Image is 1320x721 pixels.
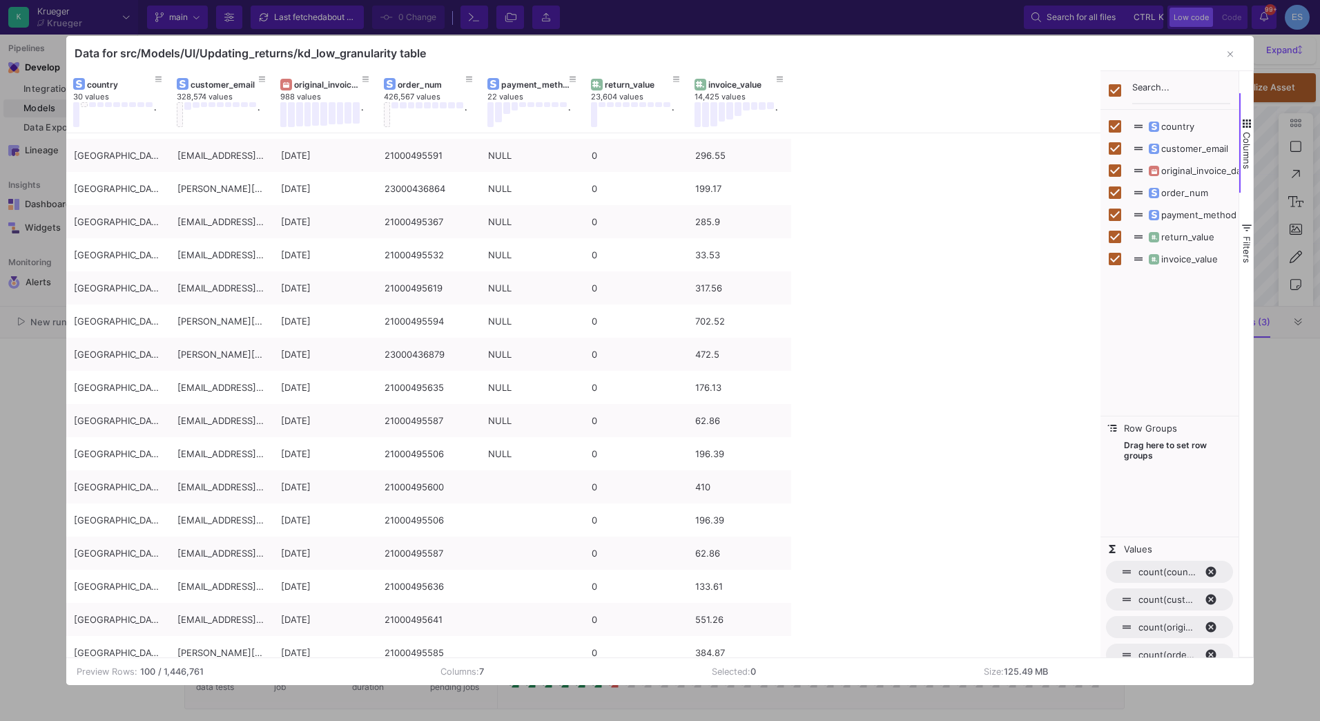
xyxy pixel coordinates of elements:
[177,92,280,102] div: 328,574 values
[605,79,673,90] div: return_value
[177,338,266,371] div: [PERSON_NAME][EMAIL_ADDRESS][DOMAIN_NAME]
[398,79,466,90] div: order_num
[488,338,576,371] div: NULL
[75,46,426,60] div: Data for src/Models/UI/Updating_returns/kd_low_granularity table
[177,438,266,470] div: [EMAIL_ADDRESS][DOMAIN_NAME]
[177,239,266,271] div: [EMAIL_ADDRESS][DOMAIN_NAME]
[74,637,162,669] div: [GEOGRAPHIC_DATA]
[281,140,369,172] div: [DATE]
[1100,204,1239,226] div: payment_method Column
[1100,248,1239,270] div: invoice_value Column
[177,471,266,503] div: [EMAIL_ADDRESS][DOMAIN_NAME]
[501,79,570,90] div: payment_method
[695,173,784,205] div: 199.17
[1147,231,1214,242] span: return_value
[488,173,576,205] div: NULL
[488,405,576,437] div: NULL
[385,372,473,404] div: 21000495635
[695,372,784,404] div: 176.13
[695,272,784,305] div: 317.56
[592,372,680,404] div: 0
[1147,253,1218,265] span: invoice_value
[361,102,363,127] div: .
[592,570,680,603] div: 0
[177,372,266,404] div: [EMAIL_ADDRESS][DOMAIN_NAME]
[487,92,591,102] div: 22 values
[465,102,467,127] div: .
[1147,165,1250,176] span: original_invoice_date
[74,173,162,205] div: [GEOGRAPHIC_DATA]
[488,305,576,338] div: NULL
[430,658,702,685] td: Columns:
[592,239,680,271] div: 0
[750,666,756,677] b: 0
[385,338,473,371] div: 23000436879
[385,140,473,172] div: 21000495591
[280,92,384,102] div: 988 values
[385,471,473,503] div: 21000495600
[385,305,473,338] div: 21000495594
[177,537,266,570] div: [EMAIL_ADDRESS][DOMAIN_NAME]
[1147,121,1194,132] span: country
[1241,236,1252,263] span: Filters
[177,272,266,305] div: [EMAIL_ADDRESS][DOMAIN_NAME]
[74,272,162,305] div: [GEOGRAPHIC_DATA]
[1004,666,1048,677] b: 125.49 MB
[281,604,369,636] div: [DATE]
[281,272,369,305] div: [DATE]
[177,504,266,537] div: [EMAIL_ADDRESS][DOMAIN_NAME]
[385,537,473,570] div: 21000495587
[1147,187,1208,198] span: order_num
[177,140,266,172] div: [EMAIL_ADDRESS][DOMAIN_NAME]
[479,666,484,677] b: 7
[281,537,369,570] div: [DATE]
[695,239,784,271] div: 33.53
[385,239,473,271] div: 21000495532
[77,665,137,678] div: Preview Rows:
[158,665,204,678] b: / 1,446,761
[1100,160,1239,182] div: original_invoice_date Column
[74,305,162,338] div: [GEOGRAPHIC_DATA]
[695,140,784,172] div: 296.55
[672,102,674,127] div: .
[1100,555,1239,657] div: Values
[488,140,576,172] div: NULL
[695,92,798,102] div: 14,425 values
[1138,649,1196,660] span: count(order_num)
[385,637,473,669] div: 21000495585
[74,140,162,172] div: [GEOGRAPHIC_DATA]
[1124,423,1177,434] span: Row Groups
[695,570,784,603] div: 133.61
[695,206,784,238] div: 285.9
[591,92,695,102] div: 23,604 values
[695,305,784,338] div: 702.52
[592,206,680,238] div: 0
[74,471,162,503] div: [GEOGRAPHIC_DATA]
[695,405,784,437] div: 62.86
[488,272,576,305] div: NULL
[488,239,576,271] div: NULL
[74,570,162,603] div: [GEOGRAPHIC_DATA]
[281,338,369,371] div: [DATE]
[592,272,680,305] div: 0
[1147,143,1228,154] span: customer_email
[281,570,369,603] div: [DATE]
[258,102,260,127] div: .
[695,338,784,371] div: 472.5
[385,438,473,470] div: 21000495506
[385,405,473,437] div: 21000495587
[592,438,680,470] div: 0
[695,604,784,636] div: 551.26
[74,338,162,371] div: [GEOGRAPHIC_DATA]
[592,338,680,371] div: 0
[1100,115,1239,137] div: country Column
[140,665,155,678] b: 100
[1100,434,1239,537] div: Row Groups
[154,102,156,127] div: .
[281,173,369,205] div: [DATE]
[592,604,680,636] div: 0
[74,206,162,238] div: [GEOGRAPHIC_DATA]
[488,206,576,238] div: NULL
[592,471,680,503] div: 0
[695,504,784,537] div: 196.39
